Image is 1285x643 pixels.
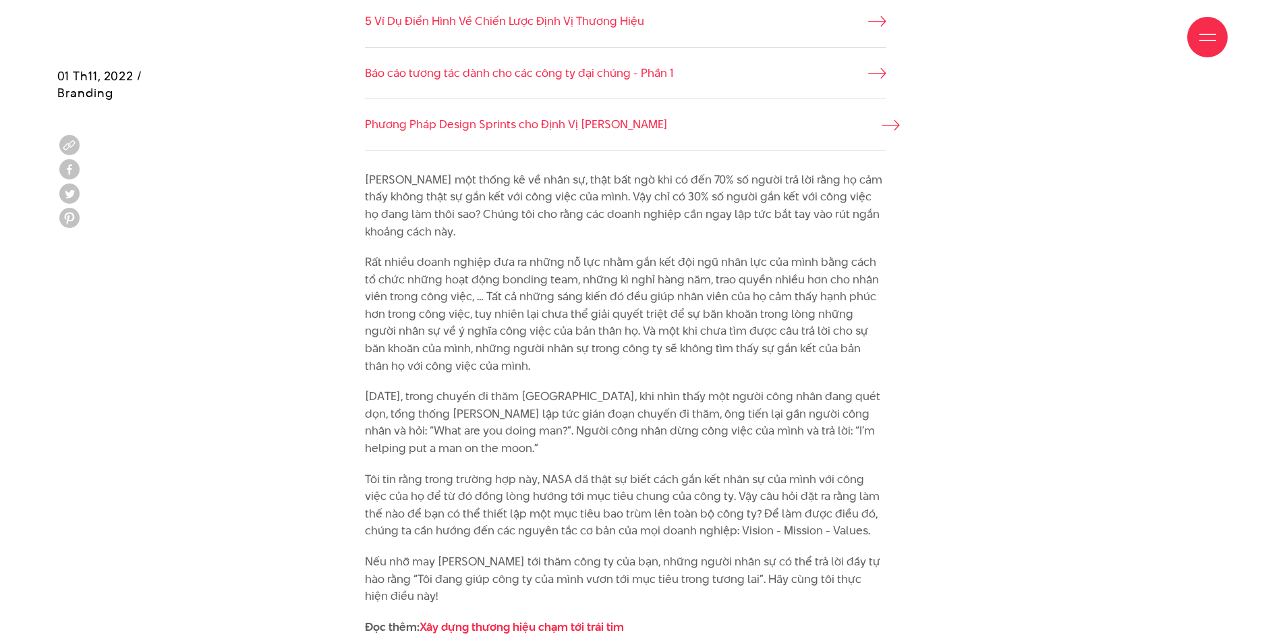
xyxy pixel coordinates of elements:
[365,254,886,374] p: Rất nhiều doanh nghiệp đưa ra những nỗ lực nhằm gắn kết đội ngũ nhân lực của mình bằng cách tổ ch...
[420,619,624,635] a: Xây dựng thương hiệu chạm tới trái tim
[57,67,142,101] span: 01 Th11, 2022 / Branding
[365,471,886,540] p: Tôi tin rằng trong trường hợp này, NASA đã thật sự biết cách gắn kết nhân sự của mình với công vi...
[365,619,624,635] strong: Đọc thêm:
[365,553,886,605] p: Nếu nhỡ may [PERSON_NAME] tới thăm công ty của bạn, những người nhân sự có thể trả lời đầy tự hào...
[365,171,886,240] p: [PERSON_NAME] một thống kê về nhân sự, thật bất ngờ khi có đến 70% số người trả lời rằng họ cảm t...
[365,388,886,457] p: [DATE], trong chuyến đi thăm [GEOGRAPHIC_DATA], khi nhìn thấy một người công nhân đang quét dọn, ...
[365,116,886,134] a: Phương Pháp Design Sprints cho Định Vị [PERSON_NAME]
